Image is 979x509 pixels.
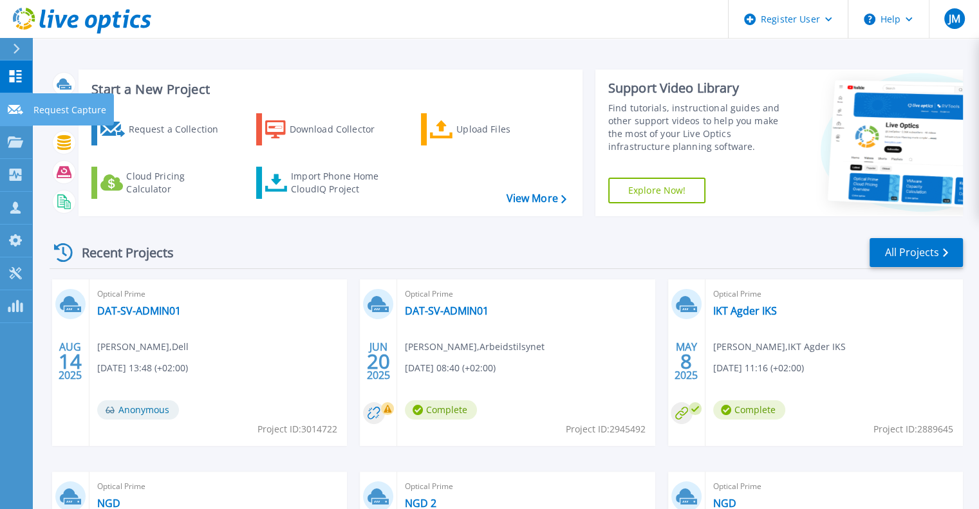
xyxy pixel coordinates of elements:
[421,113,564,145] a: Upload Files
[405,400,477,420] span: Complete
[91,82,566,97] h3: Start a New Project
[873,422,953,436] span: Project ID: 2889645
[713,287,955,301] span: Optical Prime
[290,116,393,142] div: Download Collector
[97,361,188,375] span: [DATE] 13:48 (+02:00)
[405,479,647,494] span: Optical Prime
[566,422,646,436] span: Project ID: 2945492
[608,178,706,203] a: Explore Now!
[33,93,106,127] p: Request Capture
[97,340,189,354] span: [PERSON_NAME] , Dell
[674,338,698,385] div: MAY 2025
[97,400,179,420] span: Anonymous
[405,340,545,354] span: [PERSON_NAME] , Arbeidstilsynet
[506,192,566,205] a: View More
[456,116,559,142] div: Upload Files
[97,304,181,317] a: DAT-SV-ADMIN01
[405,361,496,375] span: [DATE] 08:40 (+02:00)
[870,238,963,267] a: All Projects
[97,287,339,301] span: Optical Prime
[257,422,337,436] span: Project ID: 3014722
[713,340,846,354] span: [PERSON_NAME] , IKT Agder IKS
[128,116,231,142] div: Request a Collection
[126,170,229,196] div: Cloud Pricing Calculator
[367,356,390,367] span: 20
[59,356,82,367] span: 14
[713,479,955,494] span: Optical Prime
[50,237,191,268] div: Recent Projects
[680,356,692,367] span: 8
[366,338,391,385] div: JUN 2025
[256,113,400,145] a: Download Collector
[91,113,235,145] a: Request a Collection
[91,167,235,199] a: Cloud Pricing Calculator
[58,338,82,385] div: AUG 2025
[713,304,777,317] a: IKT Agder IKS
[608,102,793,153] div: Find tutorials, instructional guides and other support videos to help you make the most of your L...
[405,287,647,301] span: Optical Prime
[291,170,391,196] div: Import Phone Home CloudIQ Project
[405,304,489,317] a: DAT-SV-ADMIN01
[97,479,339,494] span: Optical Prime
[713,400,785,420] span: Complete
[608,80,793,97] div: Support Video Library
[713,361,804,375] span: [DATE] 11:16 (+02:00)
[948,14,960,24] span: JM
